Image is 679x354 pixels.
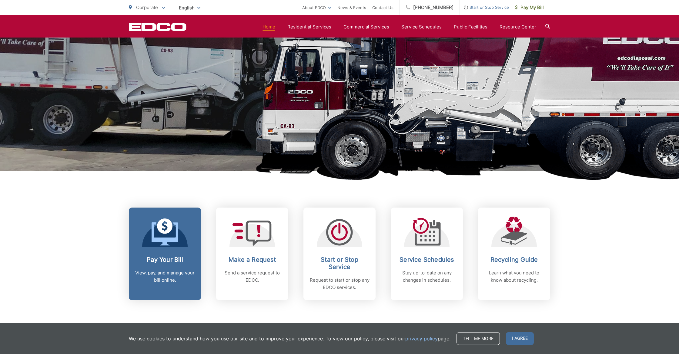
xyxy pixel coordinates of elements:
[222,269,282,284] p: Send a service request to EDCO.
[135,256,195,263] h2: Pay Your Bill
[174,2,205,13] span: English
[405,335,438,342] a: privacy policy
[454,23,487,31] a: Public Facilities
[401,23,442,31] a: Service Schedules
[343,23,389,31] a: Commercial Services
[287,23,331,31] a: Residential Services
[391,208,463,300] a: Service Schedules Stay up-to-date on any changes in schedules.
[263,23,275,31] a: Home
[397,269,457,284] p: Stay up-to-date on any changes in schedules.
[309,277,370,291] p: Request to start or stop any EDCO services.
[302,4,331,11] a: About EDCO
[515,4,544,11] span: Pay My Bill
[337,4,366,11] a: News & Events
[216,208,288,300] a: Make a Request Send a service request to EDCO.
[484,269,544,284] p: Learn what you need to know about recycling.
[478,208,550,300] a: Recycling Guide Learn what you need to know about recycling.
[136,5,158,10] span: Corporate
[372,4,393,11] a: Contact Us
[222,256,282,263] h2: Make a Request
[129,208,201,300] a: Pay Your Bill View, pay, and manage your bill online.
[129,335,450,342] p: We use cookies to understand how you use our site and to improve your experience. To view our pol...
[397,256,457,263] h2: Service Schedules
[129,23,186,31] a: EDCD logo. Return to the homepage.
[309,256,370,270] h2: Start or Stop Service
[135,269,195,284] p: View, pay, and manage your bill online.
[457,332,500,345] a: Tell me more
[500,23,536,31] a: Resource Center
[506,332,534,345] span: I agree
[484,256,544,263] h2: Recycling Guide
